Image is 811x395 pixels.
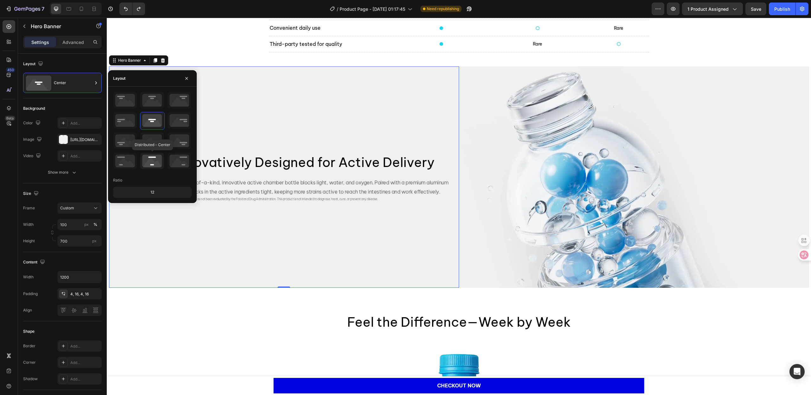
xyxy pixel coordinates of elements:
iframe: Design area [107,18,811,395]
div: Add... [70,120,100,126]
div: Image [23,135,43,144]
div: Beta [5,116,15,121]
div: Add... [70,376,100,382]
div: Hero Banner [10,40,35,46]
div: Publish [774,6,790,12]
div: Background [23,106,45,111]
span: 1 product assigned [687,6,729,12]
div: Center [54,76,93,90]
div: Layout [113,76,125,81]
div: % [93,222,97,227]
div: px [84,222,89,227]
div: 450 [6,67,15,72]
span: / [337,6,338,12]
div: Shadow [23,376,38,382]
label: Height [23,238,35,244]
button: Publish [769,3,795,15]
input: Auto [58,271,101,283]
span: Innovatively Designed for Active Delivery [68,136,328,153]
input: px% [57,219,102,230]
div: Size [23,189,40,198]
img: Probiotic formula with B. lactis B420 and HN019 supporting women’s gut microbiome balance and wei... [352,49,702,270]
span: Need republishing [427,6,459,12]
p: Our one-of-a-kind, innovative active chamber bottle blocks light, water, and oxygen. Paired with ... [68,160,347,179]
p: Advanced [62,39,84,46]
div: Open Intercom Messenger [789,364,805,379]
div: Color [23,119,42,127]
span: Rare [426,23,435,29]
input: px [57,235,102,247]
div: Layout [23,60,44,68]
div: Padding [23,291,38,297]
span: Third-party tested for quality [163,23,235,29]
span: px [92,238,97,243]
div: Video [23,152,42,160]
div: CHECKOUT NOW [330,365,374,371]
div: [URL][DOMAIN_NAME] [70,137,100,143]
span: Save [751,6,761,12]
p: Settings [31,39,49,46]
span: Custom [60,205,74,211]
div: Shape [23,329,35,334]
span: *his statement has not been evaluated by the Food and Drug Administration. This product is not in... [68,179,271,183]
p: Hero Banner [31,22,85,30]
button: % [83,221,90,228]
div: Undo/Redo [119,3,145,15]
button: Show more [23,167,102,178]
label: Width [23,222,34,227]
div: Ratio [113,177,122,183]
div: Rich Text Editor. Editing area: main [67,160,347,179]
div: Border [23,343,35,349]
label: Frame [23,205,35,211]
button: Save [745,3,766,15]
div: Background Image [2,49,352,270]
p: 7 [42,5,44,13]
div: Add... [70,360,100,366]
div: Width [23,274,34,280]
button: Custom [57,202,102,214]
button: 7 [3,3,47,15]
button: px [92,221,99,228]
div: Show more [48,169,77,176]
div: Add... [70,343,100,349]
button: 1 product assigned [682,3,743,15]
h2: Feel the Difference—Week by Week [2,295,702,313]
div: 4, 16, 4, 16 [70,291,100,297]
div: Align [23,307,32,313]
div: Add... [70,153,100,159]
div: Corner [23,360,36,365]
span: Product Page - [DATE] 01:17:45 [340,6,405,12]
div: 12 [114,188,190,197]
button: CHECKOUT NOW [167,360,538,376]
div: Content [23,258,46,267]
